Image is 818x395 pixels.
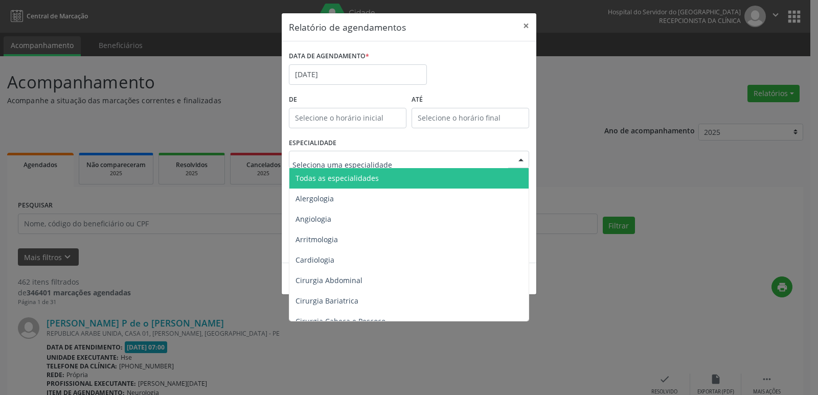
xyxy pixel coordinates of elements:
[296,173,379,183] span: Todas as especialidades
[296,214,331,224] span: Angiologia
[289,135,336,151] label: ESPECIALIDADE
[289,108,406,128] input: Selecione o horário inicial
[296,255,334,265] span: Cardiologia
[412,92,529,108] label: ATÉ
[296,316,385,326] span: Cirurgia Cabeça e Pescoço
[289,64,427,85] input: Selecione uma data ou intervalo
[296,275,362,285] span: Cirurgia Abdominal
[292,154,508,175] input: Seleciona uma especialidade
[516,13,536,38] button: Close
[296,235,338,244] span: Arritmologia
[296,296,358,306] span: Cirurgia Bariatrica
[289,20,406,34] h5: Relatório de agendamentos
[412,108,529,128] input: Selecione o horário final
[296,194,334,203] span: Alergologia
[289,92,406,108] label: De
[289,49,369,64] label: DATA DE AGENDAMENTO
